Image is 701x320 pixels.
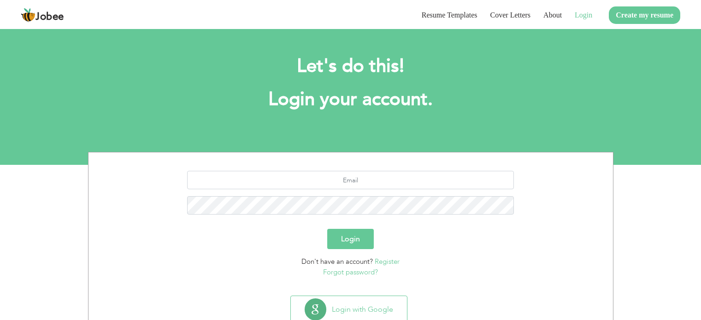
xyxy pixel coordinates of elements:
[477,10,523,21] a: Cover Letters
[401,10,464,21] a: Resume Templates
[102,54,600,78] h2: Let's do this!
[605,6,680,25] a: Create my resume
[21,8,64,23] a: Jobee
[327,229,374,249] button: Login
[187,171,514,189] input: Email
[301,257,373,266] span: Don't have an account?
[35,12,64,22] span: Jobee
[375,257,400,266] a: Register
[536,10,557,21] a: About
[323,268,378,277] a: Forgot password?
[102,87,600,111] h1: Login your account.
[21,8,35,23] img: jobee.io
[570,10,589,21] a: Login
